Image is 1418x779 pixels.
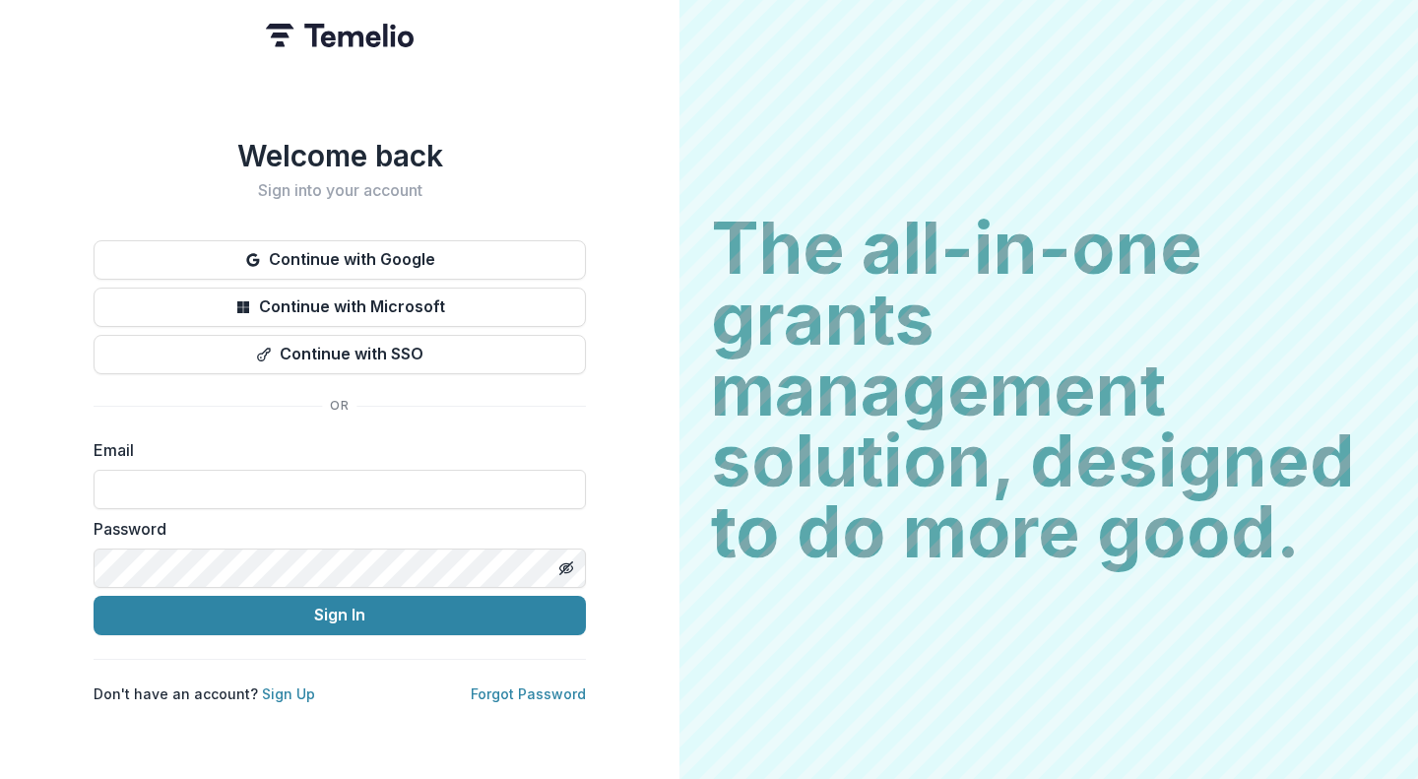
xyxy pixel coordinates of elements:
[471,685,586,702] a: Forgot Password
[262,685,315,702] a: Sign Up
[94,683,315,704] p: Don't have an account?
[94,335,586,374] button: Continue with SSO
[550,552,582,584] button: Toggle password visibility
[94,240,586,280] button: Continue with Google
[94,438,574,462] label: Email
[94,517,574,541] label: Password
[94,288,586,327] button: Continue with Microsoft
[94,596,586,635] button: Sign In
[266,24,414,47] img: Temelio
[94,181,586,200] h2: Sign into your account
[94,138,586,173] h1: Welcome back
